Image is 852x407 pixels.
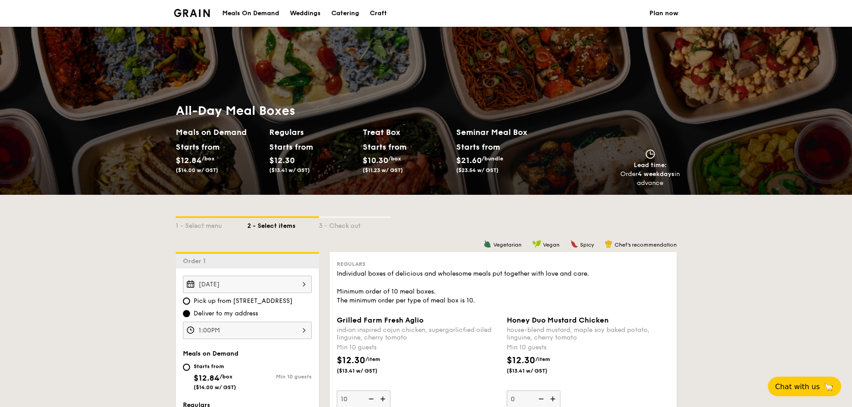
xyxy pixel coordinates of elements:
[220,373,233,380] span: /box
[823,382,834,392] span: 🦙
[269,167,310,173] span: ($13.41 w/ GST)
[194,309,258,318] span: Deliver to my address
[247,218,319,231] div: 2 - Select items
[176,140,216,154] div: Starts from
[615,242,677,248] span: Chef's recommendation
[543,242,560,248] span: Vegan
[535,356,550,362] span: /item
[319,218,390,231] div: 3 - Check out
[176,126,262,138] h2: Meals on Demand
[337,355,365,366] span: $12.30
[337,343,500,352] div: Min 10 guests
[183,350,238,357] span: Meals on Demand
[269,155,295,165] span: $12.30
[176,103,550,119] h1: All-Day Meal Boxes
[176,218,247,231] div: 1 - Select menu
[247,373,312,380] div: Min 10 guests
[176,167,218,173] span: ($14.00 w/ GST)
[634,161,667,169] span: Lead time:
[456,167,499,173] span: ($23.54 w/ GST)
[570,240,578,248] img: icon-spicy.37a8142b.svg
[176,155,202,165] span: $12.84
[605,240,613,248] img: icon-chef-hat.a58ddaea.svg
[365,356,380,362] span: /item
[194,297,292,306] span: Pick up from [STREET_ADDRESS]
[388,155,401,162] span: /box
[532,240,541,248] img: icon-vegan.f8ff3823.svg
[174,9,210,17] a: Logotype
[638,170,674,178] strong: 4 weekdays
[580,242,594,248] span: Spicy
[507,355,535,366] span: $12.30
[363,167,403,173] span: ($11.23 w/ GST)
[337,269,670,305] div: Individual boxes of delicious and wholesome meals put together with love and care. Minimum order ...
[775,382,820,391] span: Chat with us
[183,322,312,339] input: Event time
[337,367,398,374] span: ($13.41 w/ GST)
[507,316,609,324] span: Honey Duo Mustard Chicken
[363,140,403,154] div: Starts from
[337,326,500,341] div: indian inspired cajun chicken, supergarlicfied oiled linguine, cherry tomato
[493,242,521,248] span: Vegetarian
[183,310,190,317] input: Deliver to my address
[363,126,449,138] h2: Treat Box
[194,363,236,370] div: Starts from
[194,384,236,390] span: ($14.00 w/ GST)
[194,373,220,383] span: $12.84
[183,257,209,265] span: Order 1
[456,155,482,165] span: $21.60
[507,367,568,374] span: ($13.41 w/ GST)
[183,298,190,305] input: Pick up from [STREET_ADDRESS]
[768,377,841,396] button: Chat with us🦙
[620,170,680,188] div: Order in advance
[269,140,309,154] div: Starts from
[174,9,210,17] img: Grain
[482,155,503,162] span: /bundle
[337,261,365,267] span: Regulars
[183,276,312,293] input: Event date
[483,240,492,248] img: icon-vegetarian.fe4039eb.svg
[337,316,424,324] span: Grilled Farm Fresh Aglio
[456,140,500,154] div: Starts from
[456,126,550,138] h2: Seminar Meal Box
[644,149,657,159] img: icon-clock.2db775ea.svg
[269,126,356,138] h2: Regulars
[507,343,670,352] div: Min 10 guests
[507,326,670,341] div: house-blend mustard, maple soy baked potato, linguine, cherry tomato
[363,155,388,165] span: $10.30
[202,155,215,162] span: /box
[183,364,190,371] input: Starts from$12.84/box($14.00 w/ GST)Min 10 guests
